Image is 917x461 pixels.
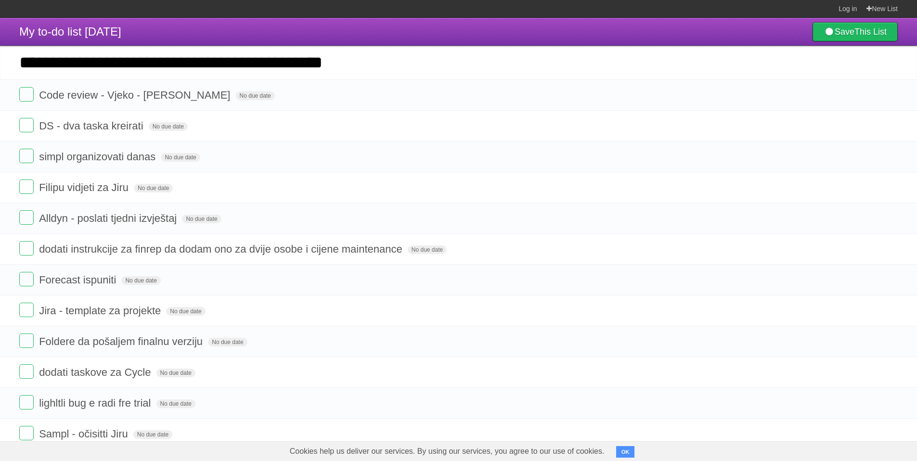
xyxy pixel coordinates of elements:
span: No due date [156,399,195,408]
span: Jira - template za projekte [39,305,163,317]
span: No due date [408,245,447,254]
span: dodati taskove za Cycle [39,366,153,378]
label: Done [19,241,34,256]
label: Done [19,179,34,194]
label: Done [19,118,34,132]
span: DS - dva taska kreirati [39,120,145,132]
span: Sampl - očisitti Jiru [39,428,130,440]
span: Code review - Vjeko - [PERSON_NAME] [39,89,232,101]
span: lighltli bug e radi fre trial [39,397,153,409]
span: No due date [208,338,247,346]
button: OK [616,446,635,458]
label: Done [19,303,34,317]
span: No due date [133,430,172,439]
label: Done [19,364,34,379]
span: No due date [161,153,200,162]
span: Filipu vidjeti za Jiru [39,181,131,193]
label: Done [19,210,34,225]
span: No due date [236,91,275,100]
span: No due date [121,276,160,285]
span: Foldere da pošaljem finalnu verziju [39,335,205,347]
label: Done [19,426,34,440]
span: No due date [134,184,173,192]
a: SaveThis List [813,22,898,41]
span: Alldyn - poslati tjedni izvještaj [39,212,179,224]
span: dodati instrukcije za finrep da dodam ono za dvije osobe i cijene maintenance [39,243,405,255]
label: Done [19,395,34,410]
label: Done [19,87,34,102]
span: My to-do list [DATE] [19,25,121,38]
span: Forecast ispuniti [39,274,118,286]
span: No due date [182,215,221,223]
span: Cookies help us deliver our services. By using our services, you agree to our use of cookies. [280,442,614,461]
label: Done [19,333,34,348]
b: This List [854,27,887,37]
span: No due date [156,369,195,377]
span: simpl organizovati danas [39,151,158,163]
label: Done [19,149,34,163]
span: No due date [149,122,188,131]
label: Done [19,272,34,286]
span: No due date [166,307,205,316]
